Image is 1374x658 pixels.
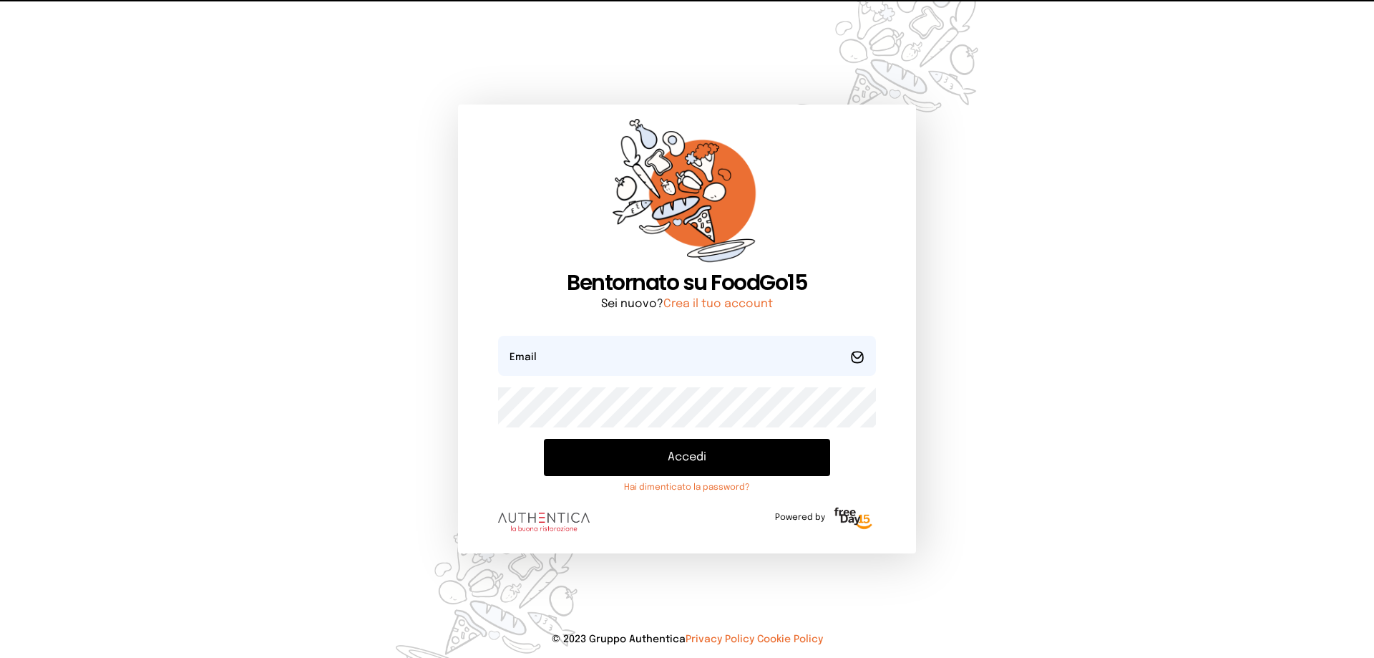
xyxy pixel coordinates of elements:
a: Privacy Policy [686,634,754,644]
p: © 2023 Gruppo Authentica [23,632,1351,647]
span: Powered by [775,512,825,523]
h1: Bentornato su FoodGo15 [498,270,876,296]
a: Crea il tuo account [663,298,773,310]
button: Accedi [544,439,830,476]
a: Hai dimenticato la password? [544,482,830,493]
img: logo.8f33a47.png [498,513,590,531]
img: sticker-orange.65babaf.png [613,119,761,270]
p: Sei nuovo? [498,296,876,313]
img: logo-freeday.3e08031.png [831,505,876,533]
a: Cookie Policy [757,634,823,644]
